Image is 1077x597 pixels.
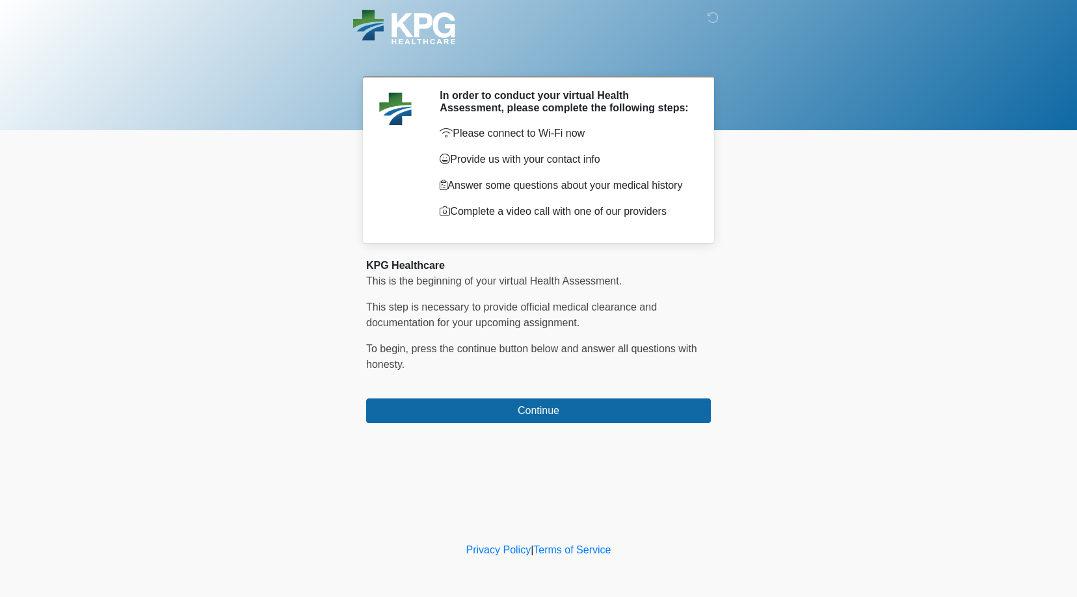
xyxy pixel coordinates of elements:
[353,10,455,44] img: KPG Healthcare Logo
[366,275,622,286] span: This is the beginning of your virtual Health Assessment.
[440,89,691,114] h2: In order to conduct your virtual Health Assessment, please complete the following steps:
[366,301,657,328] span: This step is necessary to provide official medical clearance and documentation for your upcoming ...
[440,126,691,141] p: Please connect to Wi-Fi now
[366,258,711,273] div: KPG Healthcare
[533,544,611,555] a: Terms of Service
[531,544,533,555] a: |
[440,178,691,193] p: Answer some questions about your medical history
[466,544,531,555] a: Privacy Policy
[376,89,415,128] img: Agent Avatar
[366,343,697,370] span: To begin, ﻿﻿﻿﻿﻿﻿﻿﻿﻿﻿﻿﻿﻿﻿﻿﻿﻿press the continue button below and answer all questions with honesty.
[356,47,721,71] h1: ‎ ‎ ‎
[440,204,691,219] p: Complete a video call with one of our providers
[440,152,691,167] p: Provide us with your contact info
[366,398,711,423] button: Continue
